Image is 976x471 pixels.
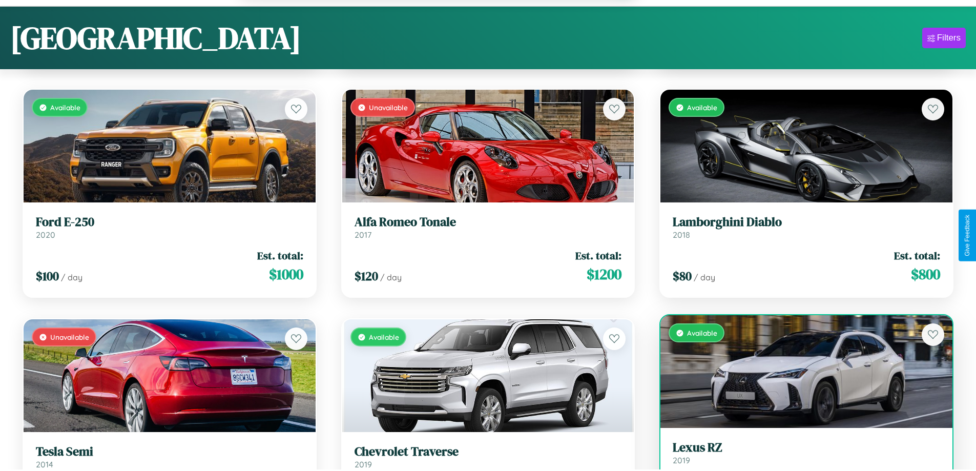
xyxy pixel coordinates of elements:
span: / day [380,272,402,282]
span: $ 1200 [587,264,621,284]
span: / day [61,272,82,282]
h3: Chevrolet Traverse [355,444,622,459]
span: 2014 [36,459,53,469]
span: Available [50,103,80,112]
span: $ 80 [673,268,692,284]
span: $ 100 [36,268,59,284]
span: Available [369,333,399,341]
span: Available [687,103,717,112]
a: Ford E-2502020 [36,215,303,240]
span: Available [687,329,717,337]
a: Tesla Semi2014 [36,444,303,469]
div: Filters [937,33,961,43]
h3: Lexus RZ [673,440,940,455]
span: Unavailable [50,333,89,341]
h3: Lamborghini Diablo [673,215,940,230]
span: 2020 [36,230,55,240]
span: $ 120 [355,268,378,284]
a: Lamborghini Diablo2018 [673,215,940,240]
span: 2019 [355,459,372,469]
span: Est. total: [257,248,303,263]
span: Est. total: [894,248,940,263]
h3: Ford E-250 [36,215,303,230]
a: Alfa Romeo Tonale2017 [355,215,622,240]
span: $ 800 [911,264,940,284]
a: Chevrolet Traverse2019 [355,444,622,469]
div: Give Feedback [964,215,971,256]
a: Lexus RZ2019 [673,440,940,465]
span: Est. total: [575,248,621,263]
h3: Tesla Semi [36,444,303,459]
span: / day [694,272,715,282]
span: 2019 [673,455,690,465]
span: 2018 [673,230,690,240]
button: Filters [922,28,966,48]
span: Unavailable [369,103,408,112]
span: 2017 [355,230,371,240]
h1: [GEOGRAPHIC_DATA] [10,17,301,59]
h3: Alfa Romeo Tonale [355,215,622,230]
span: $ 1000 [269,264,303,284]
